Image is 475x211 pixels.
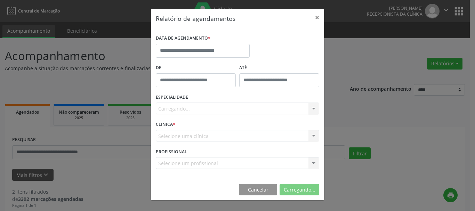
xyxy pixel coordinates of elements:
label: PROFISSIONAL [156,146,187,157]
button: Cancelar [239,184,277,196]
label: De [156,63,236,73]
label: CLÍNICA [156,119,175,130]
label: ESPECIALIDADE [156,92,188,103]
label: DATA DE AGENDAMENTO [156,33,210,44]
label: ATÉ [239,63,319,73]
button: Close [310,9,324,26]
h5: Relatório de agendamentos [156,14,235,23]
button: Carregando... [280,184,319,196]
